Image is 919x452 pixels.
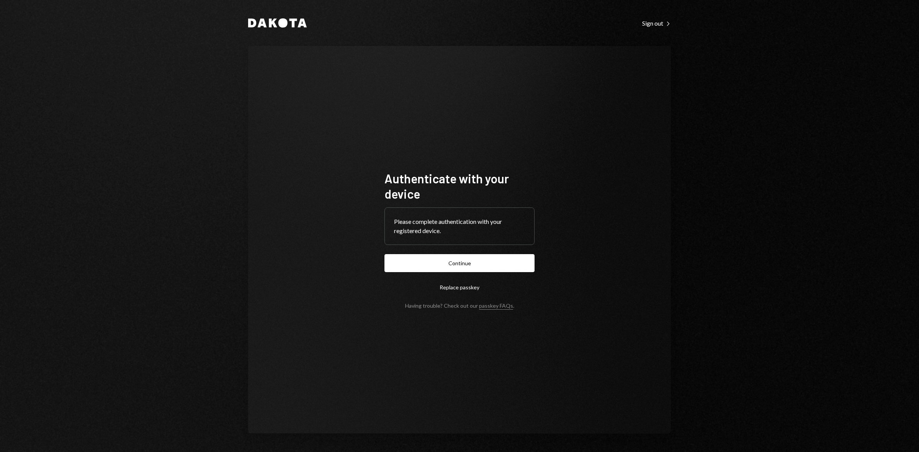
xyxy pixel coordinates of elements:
button: Replace passkey [384,278,535,296]
div: Please complete authentication with your registered device. [394,217,525,235]
div: Sign out [642,20,671,27]
h1: Authenticate with your device [384,171,535,201]
div: Having trouble? Check out our . [405,302,514,309]
a: Sign out [642,19,671,27]
a: passkey FAQs [479,302,513,310]
button: Continue [384,254,535,272]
